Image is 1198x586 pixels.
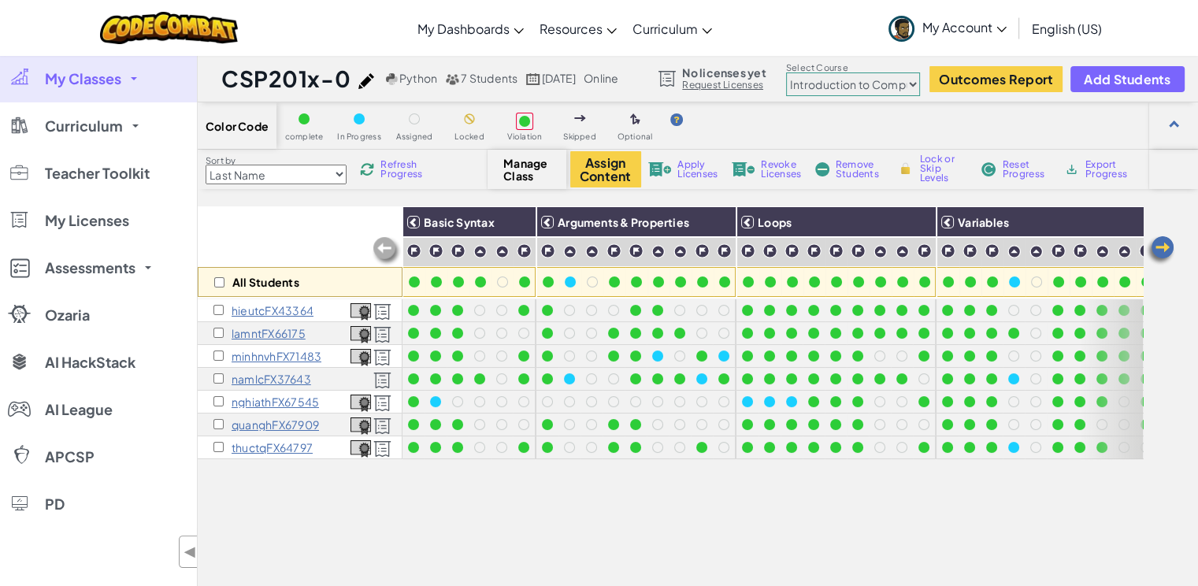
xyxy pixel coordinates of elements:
img: IconChallengeLevel.svg [451,243,465,258]
img: certificate-icon.png [350,326,371,343]
img: IconChallengeLevel.svg [917,243,932,258]
p: All Students [232,276,299,288]
span: Assigned [396,132,433,141]
img: IconPracticeLevel.svg [896,245,909,258]
span: Loops [758,215,792,229]
span: Export Progress [1085,160,1133,179]
img: IconPracticeLevel.svg [1096,245,1109,258]
span: Variables [958,215,1009,229]
p: quanghFX67909 [232,418,319,431]
img: IconPracticeLevel.svg [563,245,577,258]
span: [DATE] [542,71,576,85]
span: Violation [506,132,542,141]
img: IconPracticeLevel.svg [1029,245,1043,258]
img: Licensed [373,372,391,389]
img: python.png [386,73,398,85]
div: online [584,72,618,86]
img: IconSkippedLevel.svg [574,115,586,121]
a: View Course Completion Certificate [350,392,371,410]
a: View Course Completion Certificate [350,301,371,319]
span: Optional [618,132,653,141]
span: AI League [45,402,113,417]
img: IconPracticeLevel.svg [673,245,687,258]
span: Apply Licenses [677,160,718,179]
img: Licensed [373,417,391,435]
img: IconChallengeLevel.svg [740,243,755,258]
img: iconPencil.svg [358,73,374,89]
a: Request Licenses [682,79,766,91]
span: Basic Syntax [424,215,495,229]
p: lamntFX66175 [232,327,306,339]
span: Arguments & Properties [558,215,689,229]
span: My Licenses [45,213,129,228]
button: Assign Content [570,151,641,187]
span: English (US) [1032,20,1102,37]
img: Licensed [373,303,391,321]
p: minhnvhFX71483 [232,350,321,362]
a: My Dashboards [410,7,532,50]
span: Reset Progress [1003,160,1050,179]
span: Color Code [206,120,269,132]
img: IconPracticeLevel.svg [585,245,599,258]
span: ◀ [184,540,197,563]
span: Manage Class [503,157,550,182]
a: View Course Completion Certificate [350,415,371,433]
img: IconPracticeLevel.svg [873,245,887,258]
img: certificate-icon.png [350,303,371,321]
span: My Classes [45,72,121,86]
span: Ozaria [45,308,90,322]
img: IconChallengeLevel.svg [517,243,532,258]
span: 7 Students [461,71,517,85]
label: Sort by [206,154,347,167]
img: IconChallengeLevel.svg [762,243,777,258]
img: IconChallengeLevel.svg [695,243,710,258]
span: Resources [540,20,603,37]
img: Licensed [373,326,391,343]
span: Skipped [563,132,596,141]
span: My Account [922,19,1007,35]
span: Add Students [1084,72,1170,86]
p: nghiathFX67545 [232,395,319,408]
img: Licensed [373,440,391,458]
a: View Course Completion Certificate [350,347,371,365]
img: certificate-icon.png [350,349,371,366]
a: CodeCombat logo [100,12,238,44]
img: Licensed [373,395,391,412]
img: IconChallengeLevel.svg [1139,243,1154,258]
img: certificate-icon.png [350,395,371,412]
p: hieutcFX43364 [232,304,313,317]
img: IconReset.svg [981,162,996,176]
img: certificate-icon.png [350,417,371,435]
a: View Course Completion Certificate [350,438,371,456]
span: Curriculum [45,119,123,133]
img: IconLicenseApply.svg [648,162,672,176]
p: thuctqFX64797 [232,441,313,454]
button: Outcomes Report [929,66,1063,92]
span: complete [285,132,324,141]
a: English (US) [1024,7,1110,50]
span: My Dashboards [417,20,510,37]
span: Assessments [45,261,135,275]
label: Select Course [786,61,920,74]
a: View Course Completion Certificate [350,324,371,342]
img: Licensed [373,349,391,366]
span: Curriculum [632,20,698,37]
img: IconChallengeLevel.svg [406,243,421,258]
img: IconRemoveStudents.svg [815,162,829,176]
img: IconPracticeLevel.svg [651,245,665,258]
img: Arrow_Left.png [1144,235,1176,266]
img: IconPracticeLevel.svg [473,245,487,258]
img: IconPracticeLevel.svg [1118,245,1131,258]
span: Lock or Skip Levels [920,154,966,183]
img: IconReload.svg [360,162,374,176]
img: Arrow_Left_Inactive.png [371,236,402,267]
img: IconLicenseRevoke.svg [732,162,755,176]
img: IconLock.svg [897,161,914,176]
img: IconChallengeLevel.svg [962,243,977,258]
img: IconArchive.svg [1064,162,1079,176]
img: IconChallengeLevel.svg [540,243,555,258]
span: Python [399,71,437,85]
img: IconPracticeLevel.svg [495,245,509,258]
img: IconChallengeLevel.svg [717,243,732,258]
